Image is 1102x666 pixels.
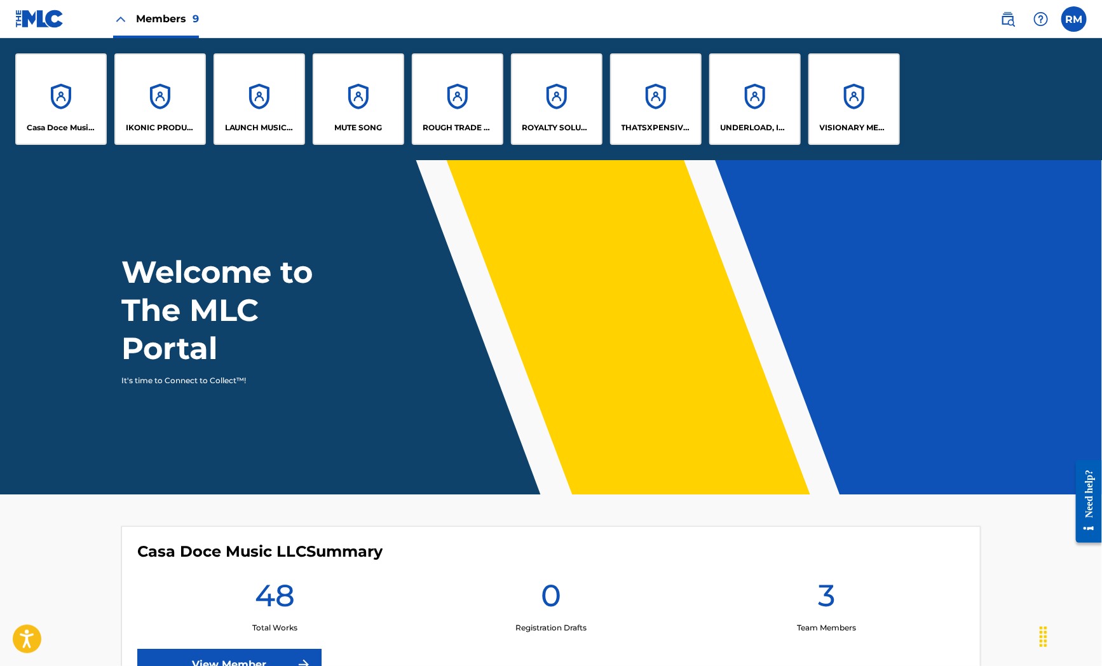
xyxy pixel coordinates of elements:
[252,622,297,634] p: Total Works
[126,122,195,133] p: IKONIC PRODUCTION HOUSE
[541,576,561,622] h1: 0
[113,11,128,27] img: Close
[1038,605,1102,666] iframe: Chat Widget
[1000,11,1016,27] img: search
[995,6,1021,32] a: Public Search
[121,253,359,367] h1: Welcome to The MLC Portal
[27,122,96,133] p: Casa Doce Music LLC
[412,53,503,145] a: AccountsROUGH TRADE PUBLISHING
[313,53,404,145] a: AccountsMUTE SONG
[193,13,199,25] span: 9
[797,622,856,634] p: Team Members
[136,11,199,26] span: Members
[622,122,691,133] p: THATSXPENSIVE PUBLISHING LLC
[808,53,900,145] a: AccountsVISIONARY MEDIA PUBLISHING
[610,53,702,145] a: AccountsTHATSXPENSIVE PUBLISHING LLC
[423,122,493,133] p: ROUGH TRADE PUBLISHING
[255,576,295,622] h1: 48
[15,53,107,145] a: AccountsCasa Doce Music LLC
[335,122,383,133] p: MUTE SONG
[225,122,294,133] p: LAUNCH MUSICAL PUBLISHING
[15,10,64,28] img: MLC Logo
[1028,6,1054,32] div: Help
[511,53,602,145] a: AccountsROYALTY SOLUTIONS CORP
[709,53,801,145] a: AccountsUNDERLOAD, INC.
[1033,618,1054,656] div: Drag
[820,122,889,133] p: VISIONARY MEDIA PUBLISHING
[121,375,342,386] p: It's time to Connect to Collect™!
[818,576,835,622] h1: 3
[1061,6,1087,32] div: User Menu
[214,53,305,145] a: AccountsLAUNCH MUSICAL PUBLISHING
[721,122,790,133] p: UNDERLOAD, INC.
[515,622,587,634] p: Registration Drafts
[137,542,383,561] h4: Casa Doce Music LLC
[114,53,206,145] a: AccountsIKONIC PRODUCTION HOUSE
[1066,451,1102,553] iframe: Resource Center
[1033,11,1049,27] img: help
[522,122,592,133] p: ROYALTY SOLUTIONS CORP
